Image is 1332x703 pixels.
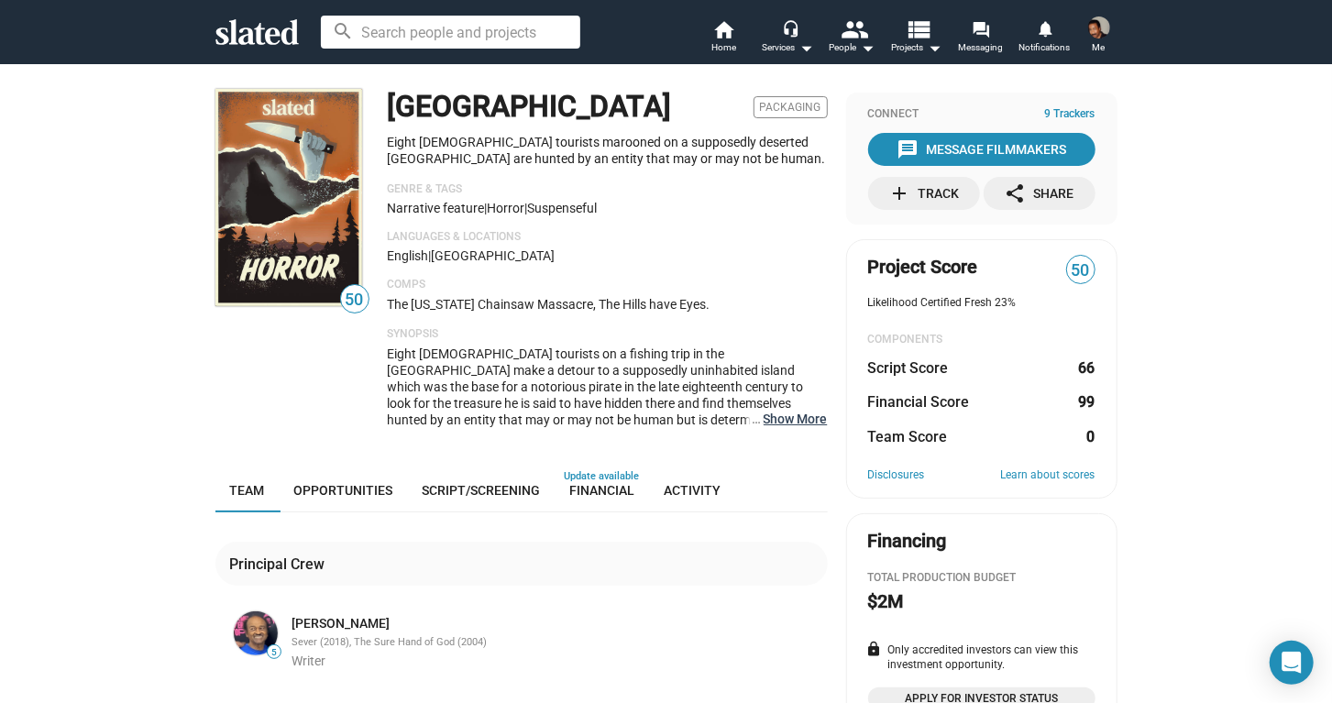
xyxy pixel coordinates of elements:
[432,248,556,263] span: [GEOGRAPHIC_DATA]
[488,201,525,215] span: Horror
[408,468,556,512] a: Script/Screening
[294,483,393,498] span: Opportunities
[1045,107,1095,122] span: 9 Trackers
[321,16,580,49] input: Search people and projects
[280,468,408,512] a: Opportunities
[868,333,1095,347] div: COMPONENTS
[868,296,1095,311] div: Likelihood Certified Fresh 23%
[868,133,1095,166] button: Message Filmmakers
[650,468,736,512] a: Activity
[341,288,369,313] span: 50
[388,87,672,126] h1: [GEOGRAPHIC_DATA]
[868,427,948,446] dt: Team Score
[763,37,814,59] div: Services
[292,654,326,668] span: Writer
[230,483,265,498] span: Team
[865,641,882,657] mat-icon: lock
[885,18,949,59] button: Projects
[868,107,1095,122] div: Connect
[234,611,278,655] img: Horace Wilson
[764,411,828,427] button: …Show More
[949,18,1013,59] a: Messaging
[830,37,875,59] div: People
[292,615,391,632] a: [PERSON_NAME]
[215,468,280,512] a: Team
[1067,258,1095,283] span: 50
[1088,16,1110,38] img: John Dawson
[1078,358,1095,378] dd: 66
[665,483,721,498] span: Activity
[1077,13,1121,60] button: John DawsonMe
[711,37,736,59] span: Home
[692,18,756,59] a: Home
[868,468,925,483] a: Disclosures
[570,483,635,498] span: Financial
[268,647,281,658] span: 5
[897,133,1066,166] div: Message Filmmakers
[857,37,879,59] mat-icon: arrow_drop_down
[1013,18,1077,59] a: Notifications
[1078,392,1095,412] dd: 99
[744,411,764,427] span: …
[388,346,804,444] span: Eight [DEMOGRAPHIC_DATA] tourists on a fishing trip in the [GEOGRAPHIC_DATA] make a detour to a s...
[1078,427,1095,446] dd: 0
[1005,182,1027,204] mat-icon: share
[868,643,1095,673] div: Only accredited investors can view this investment opportunity.
[388,248,429,263] span: English
[888,182,910,204] mat-icon: add
[525,201,528,215] span: |
[292,636,824,650] div: Sever (2018), The Sure Hand of God (2004)
[388,278,828,292] p: Comps
[782,20,798,37] mat-icon: headset_mic
[1019,37,1071,59] span: Notifications
[388,327,828,342] p: Synopsis
[905,16,931,42] mat-icon: view_list
[388,296,828,313] p: The [US_STATE] Chainsaw Massacre, The Hills have Eyes.
[868,529,947,554] div: Financing
[888,177,959,210] div: Track
[388,201,485,215] span: Narrative feature
[868,358,949,378] dt: Script Score
[841,16,867,42] mat-icon: people
[713,18,735,40] mat-icon: home
[754,96,828,118] span: Packaging
[1005,177,1074,210] div: Share
[388,134,828,168] p: Eight [DEMOGRAPHIC_DATA] tourists marooned on a supposedly deserted [GEOGRAPHIC_DATA] are hunted ...
[958,37,1003,59] span: Messaging
[1093,37,1106,59] span: Me
[429,248,432,263] span: |
[868,589,904,614] h2: $2M
[215,89,362,306] img: Massacre Island
[923,37,945,59] mat-icon: arrow_drop_down
[820,18,885,59] button: People
[388,230,828,245] p: Languages & Locations
[891,37,941,59] span: Projects
[485,201,488,215] span: |
[972,20,989,38] mat-icon: forum
[1270,641,1314,685] div: Open Intercom Messenger
[1001,468,1095,483] a: Learn about scores
[868,392,970,412] dt: Financial Score
[528,201,598,215] span: suspenseful
[756,18,820,59] button: Services
[1036,19,1053,37] mat-icon: notifications
[796,37,818,59] mat-icon: arrow_drop_down
[868,571,1095,586] div: Total Production budget
[868,255,978,280] span: Project Score
[423,483,541,498] span: Script/Screening
[984,177,1095,210] button: Share
[230,555,333,574] div: Principal Crew
[388,182,828,197] p: Genre & Tags
[556,468,650,512] a: Financial
[868,177,980,210] button: Track
[897,138,919,160] mat-icon: message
